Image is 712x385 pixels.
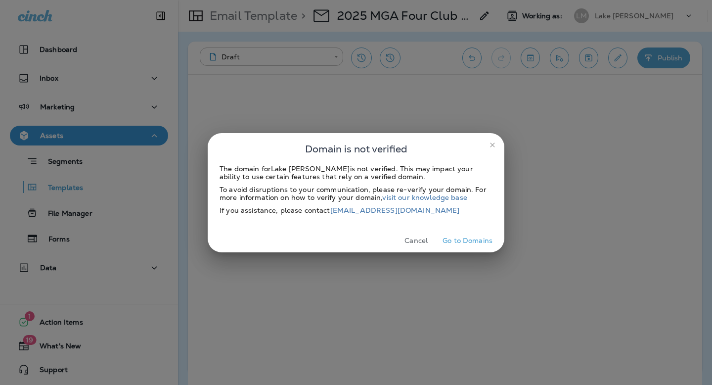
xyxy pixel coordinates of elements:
a: visit our knowledge base [382,193,467,202]
button: Go to Domains [439,233,496,248]
a: [EMAIL_ADDRESS][DOMAIN_NAME] [330,206,460,215]
div: The domain for Lake [PERSON_NAME] is not verified. This may impact your ability to use certain fe... [220,165,492,181]
div: If you assistance, please contact [220,206,492,214]
span: Domain is not verified [305,141,407,157]
div: To avoid disruptions to your communication, please re-verify your domain. For more information on... [220,186,492,201]
button: Cancel [398,233,435,248]
button: close [485,137,500,153]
